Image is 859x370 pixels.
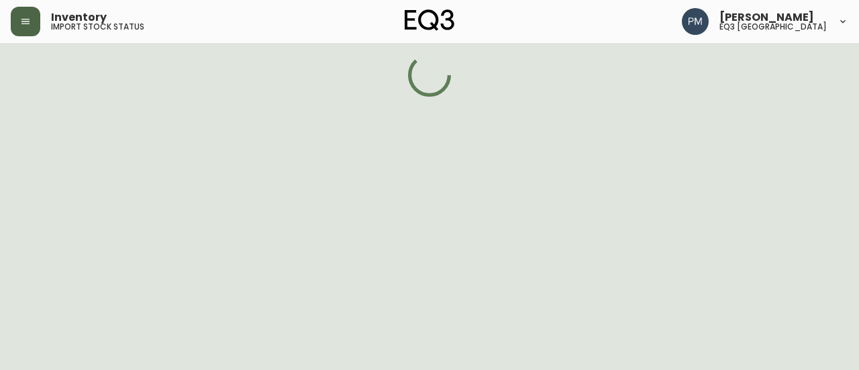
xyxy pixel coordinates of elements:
h5: eq3 [GEOGRAPHIC_DATA] [719,23,827,31]
span: [PERSON_NAME] [719,12,814,23]
span: Inventory [51,12,107,23]
h5: import stock status [51,23,144,31]
img: 0a7c5790205149dfd4c0ba0a3a48f705 [682,8,709,35]
img: logo [405,9,454,31]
